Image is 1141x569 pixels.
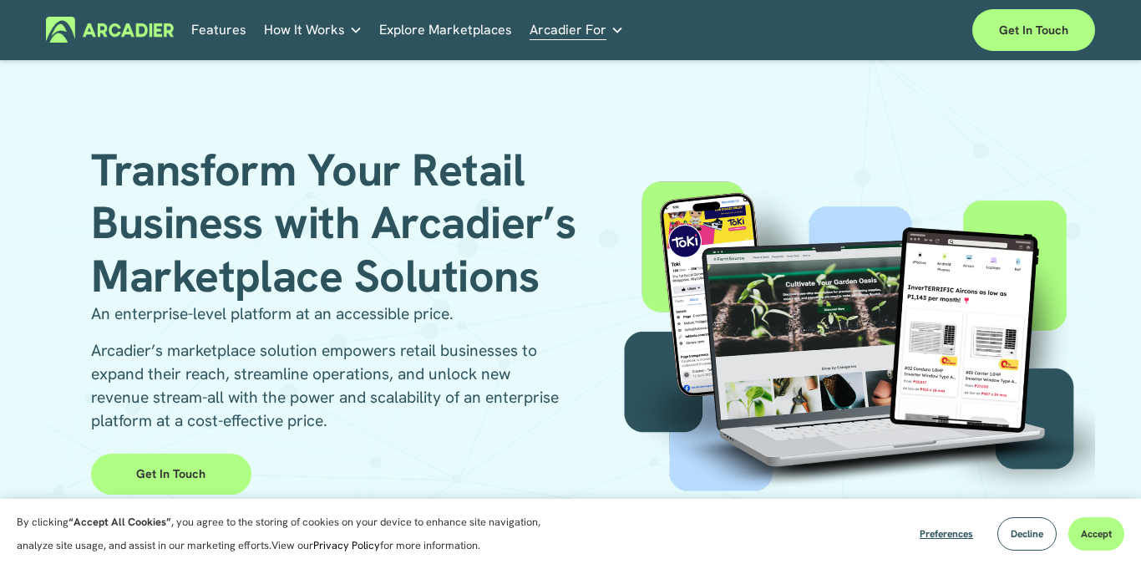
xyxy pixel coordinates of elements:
span: Arcadier For [530,18,606,42]
button: Preferences [907,517,986,551]
a: Get in Touch [91,454,251,495]
a: folder dropdown [530,17,624,43]
span: Decline [1011,527,1043,541]
span: Preferences [920,527,973,541]
a: folder dropdown [264,17,363,43]
a: Privacy Policy [313,538,380,552]
button: Decline [997,517,1057,551]
span: Accept [1081,527,1112,541]
img: Arcadier [46,17,174,43]
a: Features [191,17,246,43]
p: An enterprise-level platform at an accessible price. [91,302,570,326]
strong: “Accept All Cookies” [68,515,171,529]
a: Get in touch [972,9,1095,51]
button: Accept [1068,517,1124,551]
p: Arcadier’s marketplace solution empowers retail businesses to expand their reach, streamline oper... [91,339,570,433]
span: How It Works [264,18,345,42]
p: By clicking , you agree to the storing of cookies on your device to enhance site navigation, anal... [17,511,560,557]
a: Explore Marketplaces [379,17,512,43]
h1: Transform Your Retail Business with Arcadier’s Marketplace Solutions [91,144,611,302]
